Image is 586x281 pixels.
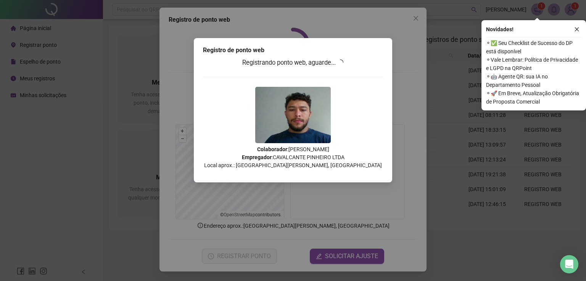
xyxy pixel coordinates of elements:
[257,146,287,152] strong: Colaborador
[486,39,581,56] span: ⚬ ✅ Seu Checklist de Sucesso do DP está disponível
[203,46,383,55] div: Registro de ponto web
[574,27,580,32] span: close
[486,25,514,34] span: Novidades !
[560,255,578,273] div: Open Intercom Messenger
[486,89,581,106] span: ⚬ 🚀 Em Breve, Atualização Obrigatória de Proposta Comercial
[337,59,344,66] span: loading
[486,56,581,72] span: ⚬ Vale Lembrar: Política de Privacidade e LGPD na QRPoint
[486,72,581,89] span: ⚬ 🤖 Agente QR: sua IA no Departamento Pessoal
[242,154,272,160] strong: Empregador
[203,58,383,68] h3: Registrando ponto web, aguarde...
[255,87,331,143] img: 2Q==
[203,145,383,169] p: : [PERSON_NAME] : CAVALCANTE PINHEIRO LTDA Local aprox.: [GEOGRAPHIC_DATA][PERSON_NAME], [GEOGRAP...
